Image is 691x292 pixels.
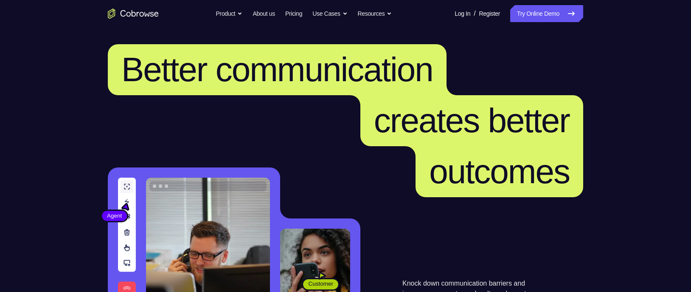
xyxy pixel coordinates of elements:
[253,5,275,22] a: About us
[312,5,347,22] button: Use Cases
[303,280,338,288] span: Customer
[429,153,570,190] span: outcomes
[108,9,159,19] a: Go to the home page
[285,5,302,22] a: Pricing
[510,5,583,22] a: Try Online Demo
[479,5,500,22] a: Register
[474,9,475,19] span: /
[216,5,243,22] button: Product
[102,212,127,220] span: Agent
[374,102,570,139] span: creates better
[121,51,433,88] span: Better communication
[455,5,470,22] a: Log In
[358,5,392,22] button: Resources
